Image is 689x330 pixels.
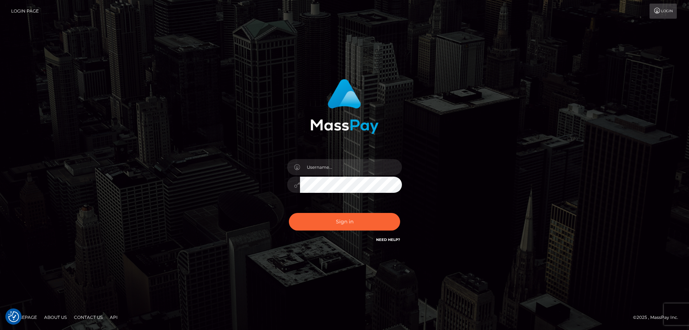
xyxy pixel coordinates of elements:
[8,311,19,322] img: Revisit consent button
[300,159,402,175] input: Username...
[289,213,400,231] button: Sign in
[8,311,19,322] button: Consent Preferences
[71,312,106,323] a: Contact Us
[633,313,684,321] div: © 2025 , MassPay Inc.
[41,312,70,323] a: About Us
[376,237,400,242] a: Need Help?
[107,312,121,323] a: API
[8,312,40,323] a: Homepage
[310,79,379,134] img: MassPay Login
[11,4,39,19] a: Login Page
[650,4,677,19] a: Login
